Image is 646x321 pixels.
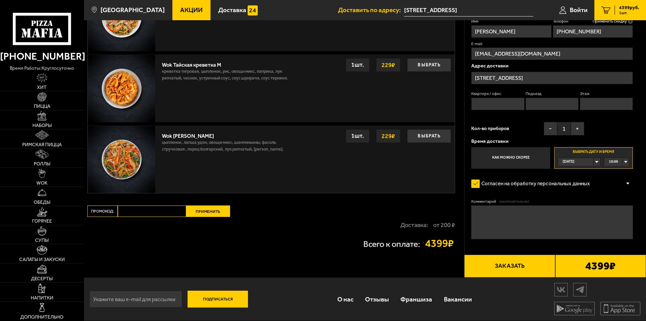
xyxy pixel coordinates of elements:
div: 1 шт. [346,58,369,72]
span: Десерты [31,277,53,281]
span: Горячее [32,219,52,224]
span: Войти [570,7,588,13]
input: Укажите ваш e-mail для рассылки [89,291,182,308]
span: WOK [36,181,48,186]
span: [GEOGRAPHIC_DATA] [101,7,165,13]
img: vk [555,284,567,295]
p: Адрес доставки [471,63,633,68]
a: Франшиза [395,288,438,310]
span: Наборы [32,123,52,128]
b: 4399 ₽ [585,261,616,271]
span: (необязательно) [500,199,529,204]
a: Вакансии [438,288,478,310]
span: Супы [35,238,49,243]
label: Этаж [580,91,633,97]
span: Акции [180,7,203,13]
span: Дополнительно [20,315,63,320]
label: Телефон [553,19,633,24]
span: 1 шт. [619,11,639,15]
button: − [544,122,557,135]
span: Салаты и закуски [19,257,65,262]
button: Применить [186,205,230,217]
strong: 229 ₽ [380,130,397,142]
button: Выбрать [407,58,451,72]
button: Заказать [464,255,555,278]
a: Wok Тайская креветка Mкреветка тигровая, цыпленок, рис, овощи микс, паприка, лук репчатый, чеснок... [88,55,455,122]
div: Wok Тайская креветка M [162,58,295,68]
label: Согласен на обработку персональных данных [471,177,597,191]
span: Пицца [34,104,50,109]
a: О нас [331,288,359,310]
a: Wok [PERSON_NAME]цыпленок, лапша удон, овощи микс, шампиньоны, фасоль стручковая , перец болгарск... [88,126,455,193]
p: Всего к оплате: [363,240,420,249]
span: 4399 руб. [619,5,639,10]
span: Хит [37,85,47,90]
img: tg [573,284,586,295]
img: 15daf4d41897b9f0e9f617042186c801.svg [248,5,258,15]
label: Квартира / офис [471,91,524,97]
label: Комментарий [471,199,633,204]
p: Доставка: [400,222,428,228]
label: Имя [471,19,551,24]
button: + [571,122,584,135]
input: Имя [471,25,551,38]
p: Время доставки [471,139,633,144]
label: Подъезд [526,91,579,97]
strong: от 200 ₽ [433,222,455,228]
label: E-mail [471,41,633,47]
button: Выбрать [407,129,451,143]
span: Напитки [31,296,53,300]
p: креветка тигровая, цыпленок, рис, овощи микс, паприка, лук репчатый, чеснок, устричный соус, соус... [162,68,295,85]
button: Подписаться [188,291,248,308]
input: @ [471,47,633,60]
span: Обеды [34,200,50,205]
span: [DATE] [563,158,574,166]
label: Как можно скорее [471,147,550,169]
span: Римская пицца [22,142,62,147]
strong: 4399 ₽ [425,238,455,249]
span: Россия, Санкт-Петербург, Петродворцовый район, посёлок Стрельна, Фронтовая улица, 3Ф [404,4,533,17]
div: 1 шт. [346,129,369,143]
strong: 229 ₽ [380,59,397,71]
span: Применить скидку [593,19,627,24]
span: Кол-во приборов [471,126,509,131]
label: Выбрать дату и время [554,147,633,169]
span: 10:00 [609,158,618,166]
span: Доставить по адресу: [338,7,404,13]
p: цыпленок, лапша удон, овощи микс, шампиньоны, фасоль стручковая , перец болгарский, лук репчатый,... [162,139,292,156]
span: Доставка [218,7,246,13]
span: Роллы [34,162,50,166]
input: +7 ( [553,25,633,38]
a: Отзывы [359,288,395,310]
label: Промокод: [87,205,118,217]
input: Ваш адрес доставки [404,4,533,17]
div: Wok [PERSON_NAME] [162,129,292,139]
span: 1 [557,122,571,135]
